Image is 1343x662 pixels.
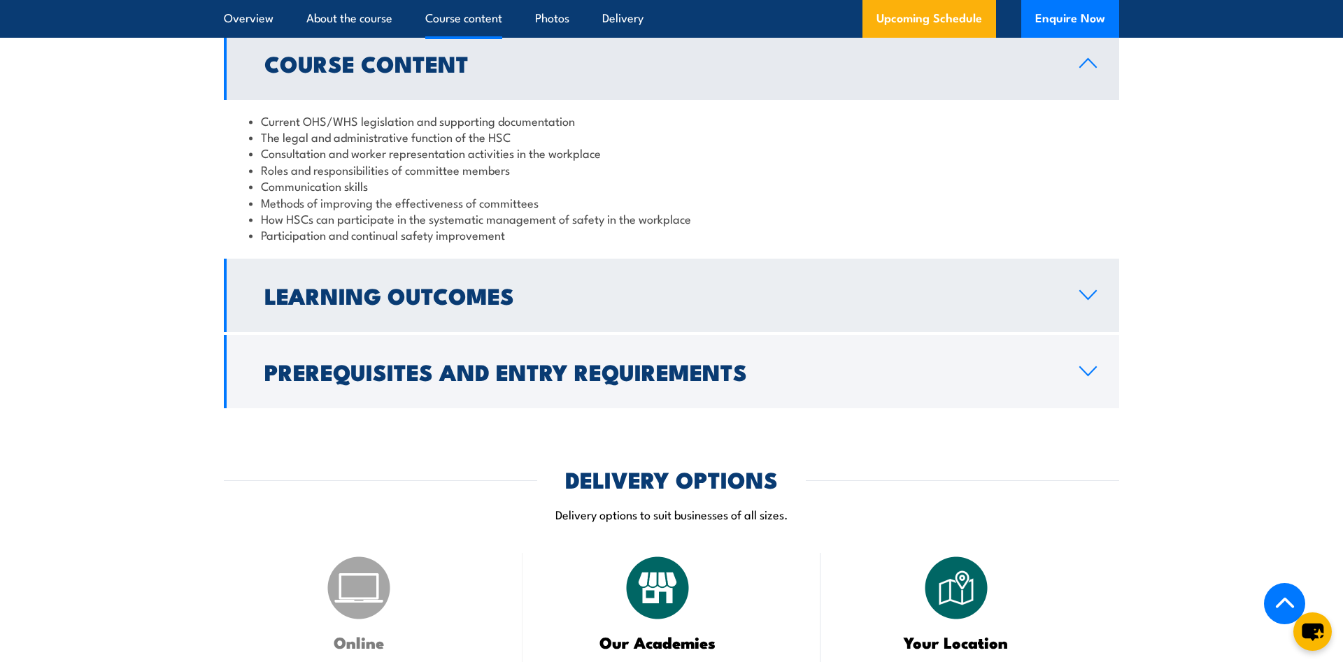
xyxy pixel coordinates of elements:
li: How HSCs can participate in the systematic management of safety in the workplace [249,210,1094,226]
h2: Prerequisites and Entry Requirements [264,361,1057,381]
li: Methods of improving the effectiveness of committees [249,194,1094,210]
li: The legal and administrative function of the HSC [249,129,1094,145]
button: chat-button [1293,612,1332,651]
h2: DELIVERY OPTIONS [565,469,778,489]
li: Communication skills [249,178,1094,194]
h3: Our Academies [557,634,758,650]
li: Consultation and worker representation activities in the workplace [249,145,1094,161]
li: Participation and continual safety improvement [249,226,1094,243]
a: Learning Outcomes [224,259,1119,332]
li: Roles and responsibilities of committee members [249,161,1094,178]
h2: Learning Outcomes [264,285,1057,305]
p: Delivery options to suit businesses of all sizes. [224,506,1119,522]
h3: Online [259,634,460,650]
a: Course Content [224,27,1119,100]
h3: Your Location [855,634,1056,650]
h2: Course Content [264,53,1057,73]
li: Current OHS/WHS legislation and supporting documentation [249,113,1094,129]
a: Prerequisites and Entry Requirements [224,335,1119,408]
